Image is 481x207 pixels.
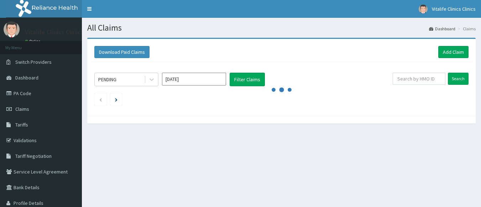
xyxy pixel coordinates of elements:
[230,73,265,86] button: Filter Claims
[15,121,28,128] span: Tariffs
[432,6,476,12] span: Vitalife Clinics Clinics
[438,46,469,58] a: Add Claim
[87,23,476,32] h1: All Claims
[429,26,455,32] a: Dashboard
[98,76,116,83] div: PENDING
[15,59,52,65] span: Switch Providers
[99,96,102,103] a: Previous page
[419,5,428,14] img: User Image
[393,73,445,85] input: Search by HMO ID
[25,39,42,44] a: Online
[15,153,52,159] span: Tariff Negotiation
[448,73,469,85] input: Search
[456,26,476,32] li: Claims
[4,21,20,37] img: User Image
[15,74,38,81] span: Dashboard
[94,46,150,58] button: Download Paid Claims
[25,29,84,35] p: Vitalife Clinics Clinics
[162,73,226,86] input: Select Month and Year
[115,96,117,103] a: Next page
[271,79,292,100] svg: audio-loading
[15,106,29,112] span: Claims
